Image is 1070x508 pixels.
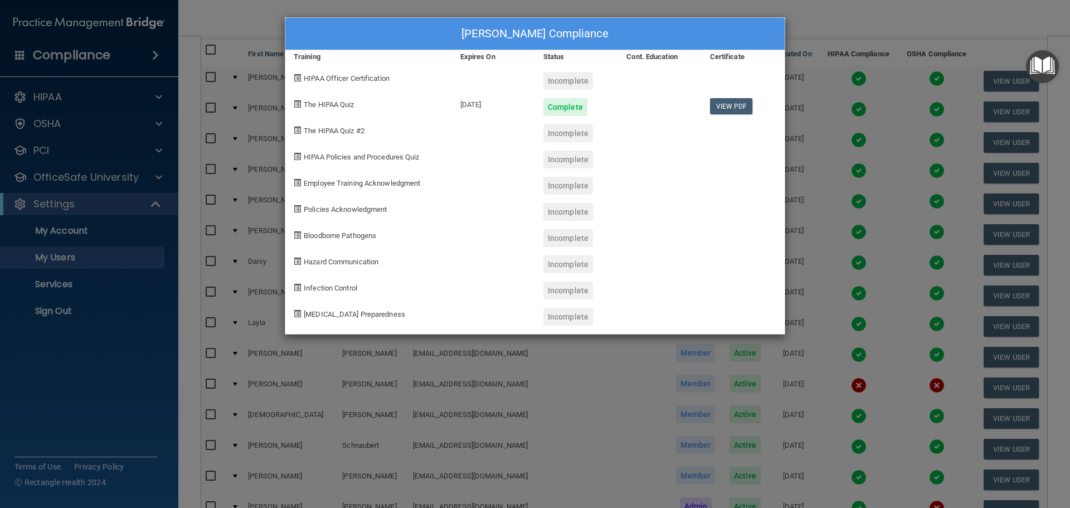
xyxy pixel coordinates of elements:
div: Incomplete [543,72,593,90]
div: Incomplete [543,308,593,326]
span: HIPAA Officer Certification [304,74,390,83]
span: Policies Acknowledgment [304,205,387,214]
div: Incomplete [543,282,593,299]
span: Bloodborne Pathogens [304,231,376,240]
span: HIPAA Policies and Procedures Quiz [304,153,419,161]
span: Employee Training Acknowledgment [304,179,420,187]
div: Expires On [452,50,535,64]
div: Complete [543,98,587,116]
div: Status [535,50,618,64]
div: Incomplete [543,255,593,273]
span: Infection Control [304,284,357,292]
iframe: Drift Widget Chat Controller [877,429,1057,473]
div: [PERSON_NAME] Compliance [285,18,785,50]
span: The HIPAA Quiz [304,100,354,109]
div: Incomplete [543,177,593,195]
div: Incomplete [543,229,593,247]
button: Open Resource Center [1026,50,1059,83]
div: Cont. Education [618,50,701,64]
span: Hazard Communication [304,258,378,266]
span: The HIPAA Quiz #2 [304,127,364,135]
div: [DATE] [452,90,535,116]
div: Incomplete [543,203,593,221]
div: Training [285,50,452,64]
span: [MEDICAL_DATA] Preparedness [304,310,405,318]
div: Incomplete [543,124,593,142]
a: View PDF [710,98,753,114]
div: Incomplete [543,151,593,168]
div: Certificate [702,50,785,64]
